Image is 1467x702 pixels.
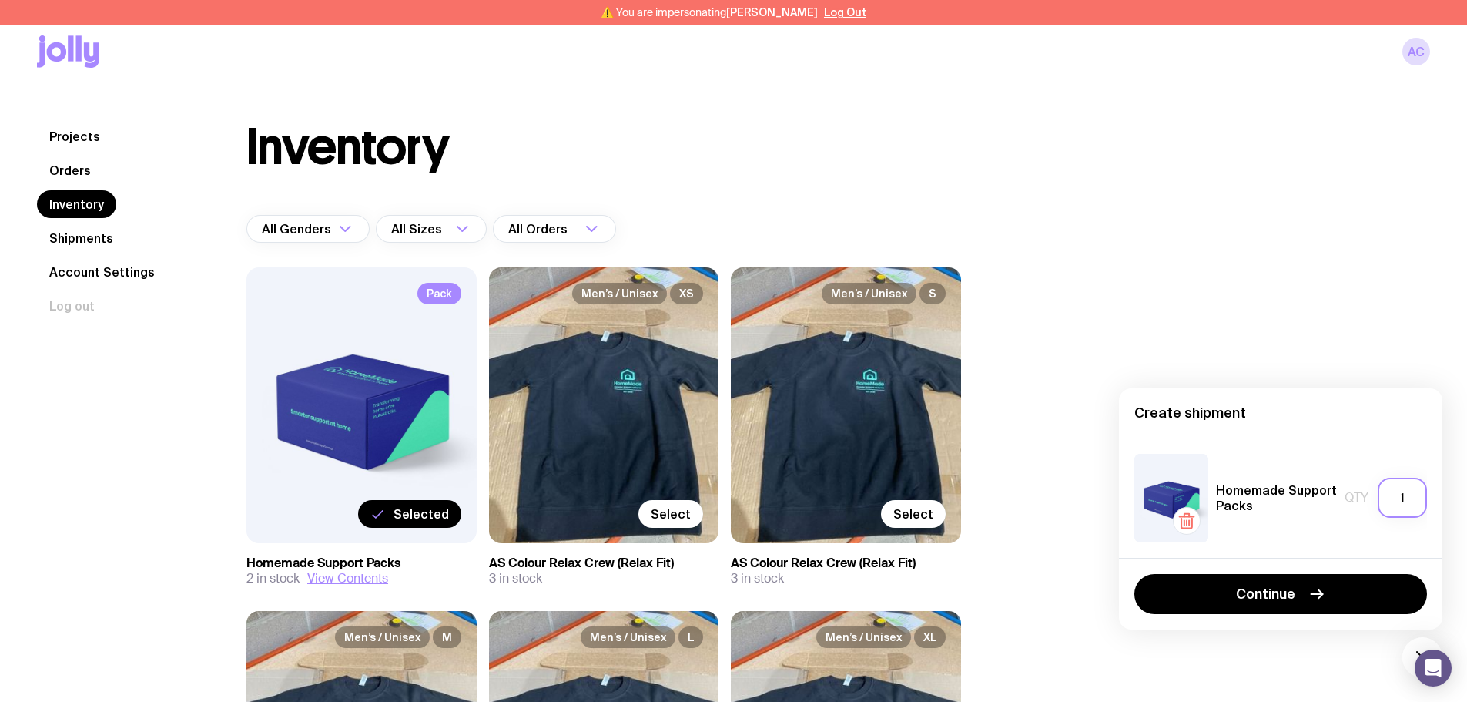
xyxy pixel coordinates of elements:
[670,283,703,304] span: XS
[307,571,388,586] button: View Contents
[246,123,449,172] h1: Inventory
[822,283,916,304] span: Men’s / Unisex
[919,283,946,304] span: S
[651,506,691,522] span: Select
[37,190,116,218] a: Inventory
[37,123,112,150] a: Projects
[581,626,675,648] span: Men’s / Unisex
[489,571,542,586] span: 3 in stock
[1236,585,1295,603] span: Continue
[246,215,370,243] div: Search for option
[37,258,167,286] a: Account Settings
[246,556,477,571] h3: Homemade Support Packs
[824,6,866,18] button: Log Out
[571,215,581,243] input: Search for option
[1134,404,1427,422] h4: Create shipment
[376,215,487,243] div: Search for option
[391,215,445,243] span: All Sizes
[572,283,667,304] span: Men’s / Unisex
[893,506,933,522] span: Select
[731,571,784,586] span: 3 in stock
[37,224,126,252] a: Shipments
[433,626,461,648] span: M
[493,215,616,243] div: Search for option
[37,156,103,184] a: Orders
[678,626,703,648] span: L
[914,626,946,648] span: XL
[37,292,107,320] button: Log out
[731,556,961,571] h3: AS Colour Relax Crew (Relax Fit)
[601,6,818,18] span: ⚠️ You are impersonating
[1134,574,1427,614] button: Continue
[335,626,430,648] span: Men’s / Unisex
[508,215,571,243] span: All Orders
[1402,38,1430,65] a: AC
[262,215,334,243] span: All Genders
[816,626,911,648] span: Men’s / Unisex
[246,571,300,586] span: 2 in stock
[394,506,449,522] span: Selected
[1345,490,1368,506] span: Qty
[1216,482,1337,513] h5: Homemade Support Packs
[726,6,818,18] span: [PERSON_NAME]
[489,556,719,571] h3: AS Colour Relax Crew (Relax Fit)
[1415,650,1452,687] div: Open Intercom Messenger
[445,215,451,243] input: Search for option
[417,283,461,304] span: Pack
